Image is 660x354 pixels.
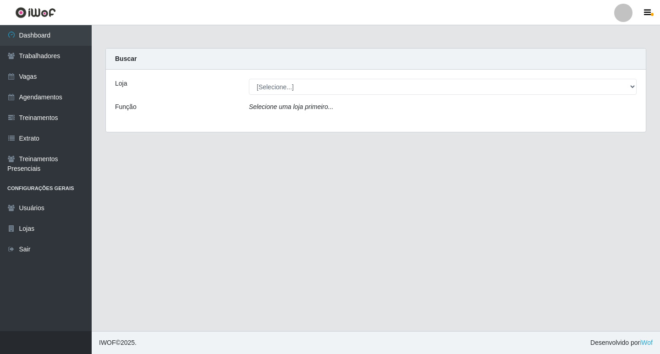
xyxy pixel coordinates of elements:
a: iWof [640,339,653,346]
span: © 2025 . [99,338,137,348]
strong: Buscar [115,55,137,62]
label: Função [115,102,137,112]
label: Loja [115,79,127,88]
span: IWOF [99,339,116,346]
span: Desenvolvido por [590,338,653,348]
i: Selecione uma loja primeiro... [249,103,333,110]
img: CoreUI Logo [15,7,56,18]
